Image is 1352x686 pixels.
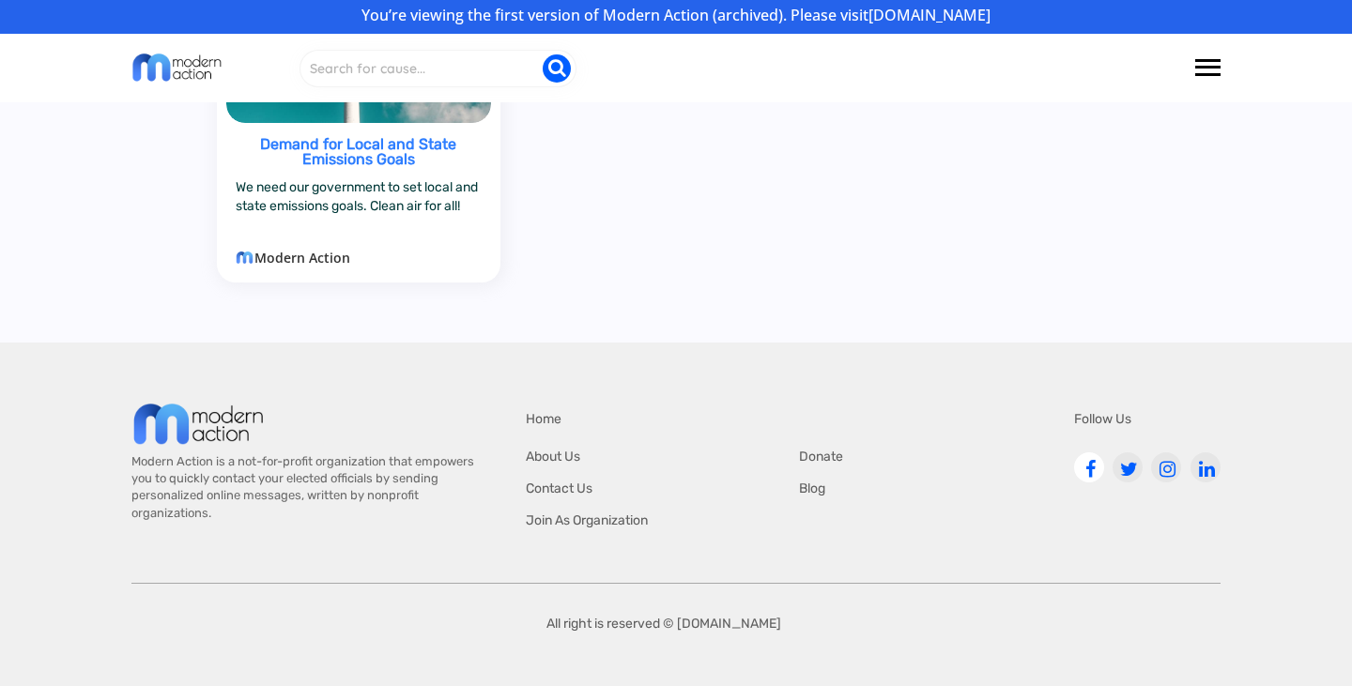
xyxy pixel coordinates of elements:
[526,448,667,466] div: About Us
[131,401,266,448] img: Modern Action
[227,137,489,175] div: Demand for Local and State Emissions Goals
[131,453,488,522] div: Modern Action is a not-for-profit organization that empowers you to quickly contact your elected ...
[526,410,638,429] div: Home
[526,480,667,498] div: Contact Us
[546,615,786,633] div: All right is reserved © [DOMAIN_NAME]
[868,5,991,25] a: [DOMAIN_NAME]
[1074,410,1187,429] div: Follow Us
[131,52,223,84] img: Modern Action
[254,249,462,267] div: Modern Action
[799,480,940,498] div: Blog
[236,178,481,238] div: We need our government to set local and state emissions goals. Clean air for all!
[526,511,667,530] div: Join As Organization
[36,8,1315,23] div: You’re viewing the first version of Modern Action (archived). Please visit
[131,453,488,543] a: Modern Action is a not-for-profit organization that empowers you to quickly contact your elected ...
[300,50,576,87] input: Search for cause...
[799,448,940,466] div: Donate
